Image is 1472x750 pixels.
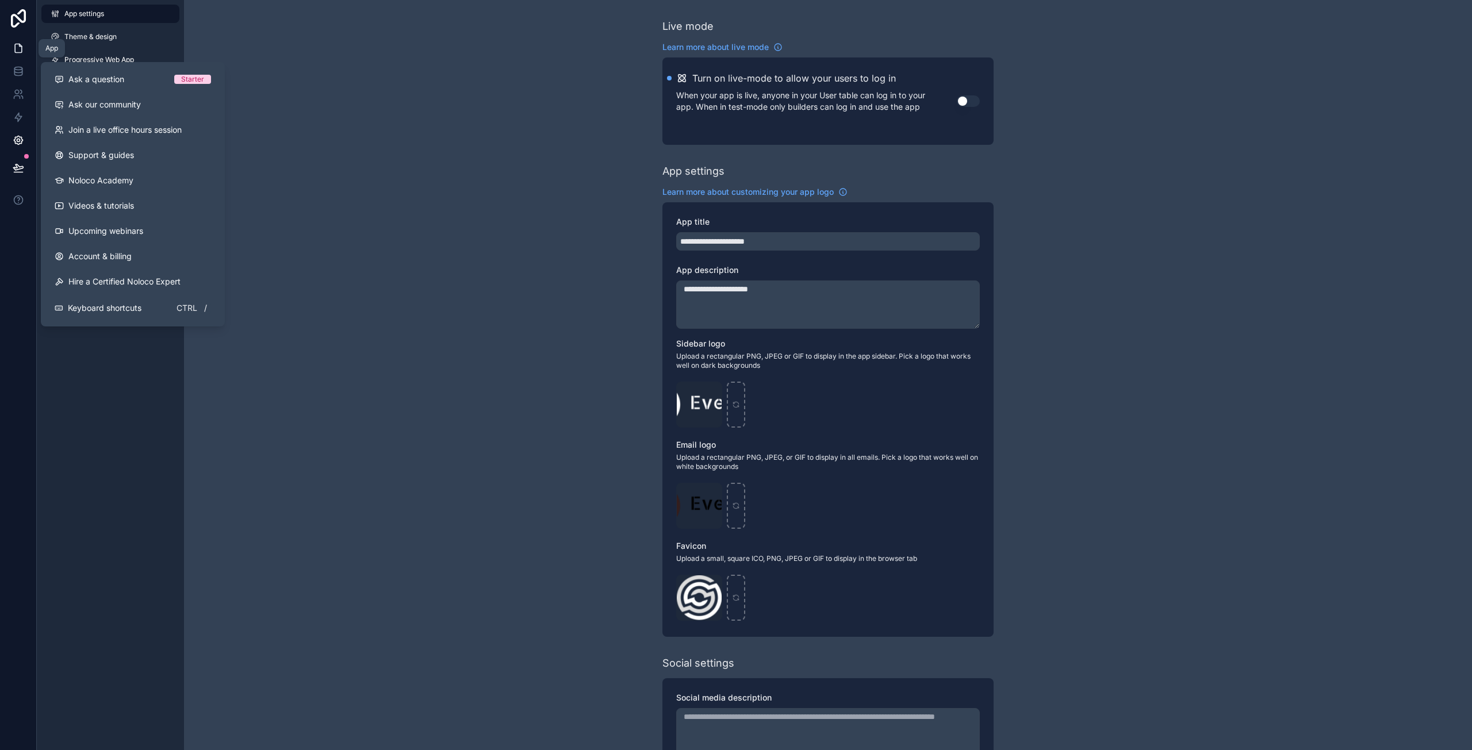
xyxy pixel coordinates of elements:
button: Hire a Certified Noloco Expert [45,269,220,294]
span: Sidebar logo [676,339,725,348]
a: Learn more about live mode [662,41,783,53]
a: Theme & design [41,28,179,46]
span: Videos & tutorials [68,200,134,211]
span: Upload a small, square ICO, PNG, JPEG or GIF to display in the browser tab [676,554,980,563]
span: App description [676,265,738,275]
span: Join a live office hours session [68,124,182,136]
span: Upcoming webinars [68,225,143,237]
a: Upcoming webinars [45,218,220,244]
span: App settings [64,9,104,18]
div: App settings [662,163,724,179]
a: Noloco Academy [45,168,220,193]
span: Support & guides [68,149,134,161]
button: Keyboard shortcutsCtrl/ [45,294,220,322]
span: Upload a rectangular PNG, JPEG, or GIF to display in all emails. Pick a logo that works well on w... [676,453,980,471]
span: Learn more about live mode [662,41,769,53]
span: Account & billing [68,251,132,262]
div: App [45,44,58,53]
button: Ask a questionStarter [45,67,220,92]
span: App title [676,217,710,226]
a: App settings [41,5,179,23]
a: Support & guides [45,143,220,168]
div: Social settings [662,655,734,671]
span: Upload a rectangular PNG, JPEG or GIF to display in the app sidebar. Pick a logo that works well ... [676,352,980,370]
span: Learn more about customizing your app logo [662,186,834,198]
span: Ctrl [175,301,198,315]
span: Keyboard shortcuts [68,302,141,314]
a: Account & billing [45,244,220,269]
a: Progressive Web App [41,51,179,69]
a: Ask our community [45,92,220,117]
h2: Turn on live-mode to allow your users to log in [692,71,896,85]
span: Hire a Certified Noloco Expert [68,276,181,287]
span: Ask our community [68,99,141,110]
span: Social media description [676,693,772,702]
div: Starter [181,75,204,84]
div: Live mode [662,18,714,34]
span: Progressive Web App [64,55,134,64]
a: Join a live office hours session [45,117,220,143]
span: / [201,303,210,313]
a: Learn more about customizing your app logo [662,186,848,198]
span: Noloco Academy [68,175,133,186]
span: Favicon [676,541,706,551]
span: Theme & design [64,32,117,41]
a: Videos & tutorials [45,193,220,218]
span: Ask a question [68,74,124,85]
p: When your app is live, anyone in your User table can log in to your app. When in test-mode only b... [676,90,957,113]
span: Email logo [676,440,716,449]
